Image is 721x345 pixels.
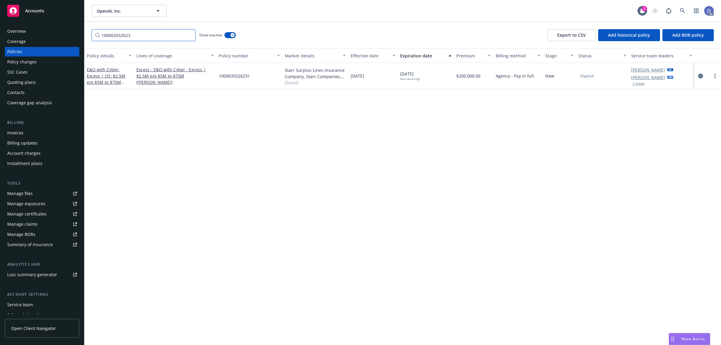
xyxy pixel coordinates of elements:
[7,199,45,209] div: Manage exposures
[642,6,647,11] div: 2
[92,29,196,41] input: Filter by keyword...
[7,78,36,87] div: Quoting plans
[7,240,53,249] div: Summary of insurance
[5,88,79,97] a: Contacts
[5,67,79,77] a: SSC Cases
[5,292,79,298] div: Account settings
[5,159,79,168] a: Installment plans
[704,6,714,16] img: photo
[5,26,79,36] a: Overview
[5,138,79,148] a: Billing updates
[690,5,702,17] a: Switch app
[576,48,629,63] button: Status
[7,219,38,229] div: Manage claims
[11,325,56,331] span: Open Client Navigator
[7,189,33,198] div: Manage files
[629,48,695,63] button: Service team leaders
[5,2,79,19] a: Accounts
[5,219,79,229] a: Manage claims
[711,72,719,80] a: more
[5,98,79,108] a: Coverage gap analysis
[5,261,79,267] div: Analytics hub
[5,240,79,249] a: Summary of insurance
[285,80,346,85] span: Show all
[348,48,398,63] button: Effective date
[631,67,665,73] a: [PERSON_NAME]
[351,53,389,59] div: Effective date
[545,73,554,79] span: New
[400,77,419,81] div: non-recurring
[5,230,79,239] a: Manage BORs
[7,138,38,148] div: Billing updates
[5,47,79,56] a: Policies
[7,47,22,56] div: Policies
[681,336,705,341] span: Nova Assist
[649,5,661,17] a: Start snowing
[7,37,26,46] div: Coverage
[97,8,149,14] span: OpenAI, Inc.
[557,32,586,38] span: Export to CSV
[7,128,23,138] div: Invoices
[5,300,79,310] a: Service team
[5,189,79,198] a: Manage files
[7,88,25,97] div: Contacts
[543,48,576,63] button: Stage
[662,29,714,41] button: Add BOR policy
[7,209,47,219] div: Manage certificates
[7,57,37,67] div: Policy changes
[5,128,79,138] a: Invoices
[7,159,42,168] div: Installment plans
[285,53,339,59] div: Market details
[5,148,79,158] a: Account charges
[456,53,485,59] div: Premium
[7,300,33,310] div: Service team
[400,71,419,81] span: [DATE]
[496,53,534,59] div: Billing method
[87,67,125,91] a: E&O with Cyber
[282,48,348,63] button: Market details
[631,53,686,59] div: Service team leaders
[199,32,222,38] span: Show inactive
[5,37,79,46] a: Coverage
[5,120,79,126] div: Billing
[5,180,79,186] div: Tools
[25,8,44,13] span: Accounts
[5,57,79,67] a: Policy changes
[7,26,26,36] div: Overview
[598,29,660,41] button: Add historical policy
[216,48,282,63] button: Policy number
[7,310,45,320] div: Sales relationships
[631,74,665,81] a: [PERSON_NAME]
[219,73,250,79] span: 1000635526231
[398,48,454,63] button: Expiration date
[7,148,41,158] div: Account charges
[351,73,364,79] span: [DATE]
[84,48,134,63] button: Policy details
[672,32,704,38] span: Add BOR policy
[608,32,650,38] span: Add historical policy
[136,66,214,85] a: Excess - E&O with Cyber - Excess | $2.5M p/o $5M xs $75M ([PERSON_NAME])
[456,73,480,79] span: $200,000.00
[285,67,346,80] div: Starr Surplus Lines Insurance Company, Starr Companies, RT Specialty Insurance Services, LLC (RSG...
[454,48,494,63] button: Premium
[219,53,273,59] div: Policy number
[400,53,445,59] div: Expiration date
[136,53,207,59] div: Lines of coverage
[581,73,593,79] span: Expired
[5,209,79,219] a: Manage certificates
[5,199,79,209] a: Manage exposures
[669,333,710,345] button: Nova Assist
[677,5,689,17] a: Search
[632,82,644,85] button: 1 more
[663,5,675,17] a: Report a Bug
[134,48,216,63] button: Lines of coverage
[5,78,79,87] a: Quoting plans
[5,270,79,279] a: Loss summary generator
[92,5,167,17] button: OpenAI, Inc.
[547,29,596,41] button: Export to CSV
[7,230,35,239] div: Manage BORs
[669,333,677,345] div: Drag to move
[5,310,79,320] a: Sales relationships
[697,72,704,80] a: circleInformation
